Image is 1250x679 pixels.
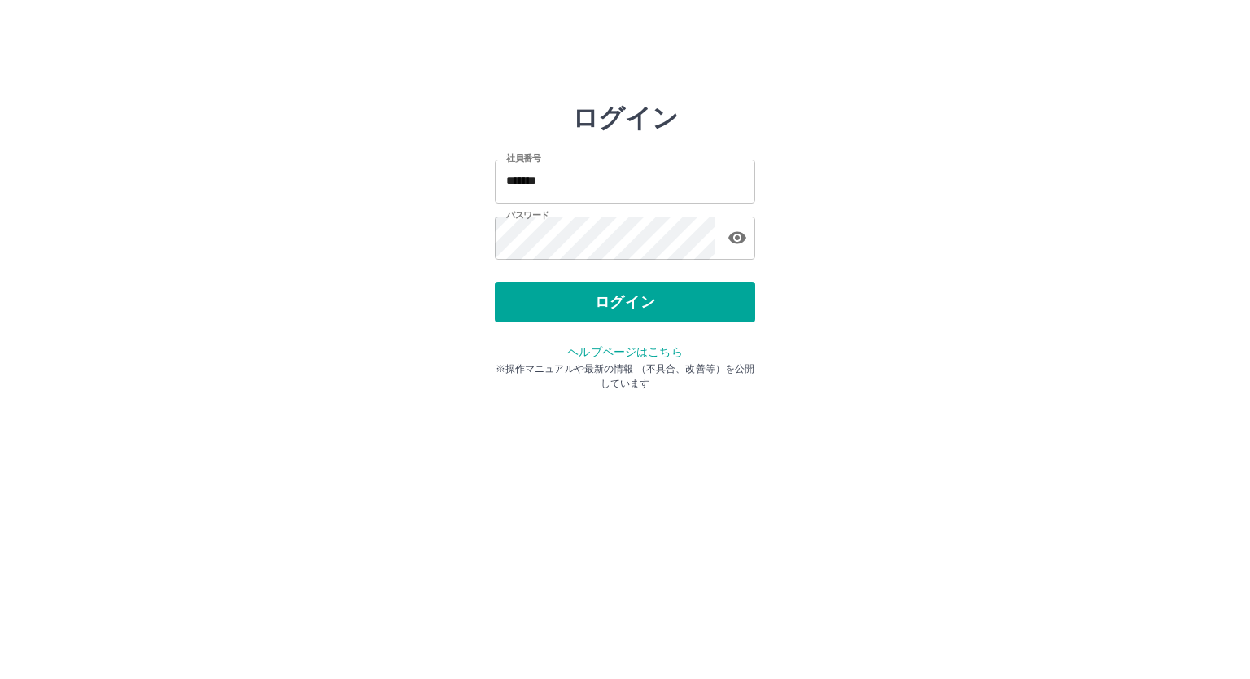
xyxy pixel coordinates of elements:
h2: ログイン [572,103,679,134]
label: 社員番号 [506,152,540,164]
button: ログイン [495,282,755,322]
a: ヘルプページはこちら [567,345,682,358]
label: パスワード [506,209,549,221]
p: ※操作マニュアルや最新の情報 （不具合、改善等）を公開しています [495,361,755,391]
